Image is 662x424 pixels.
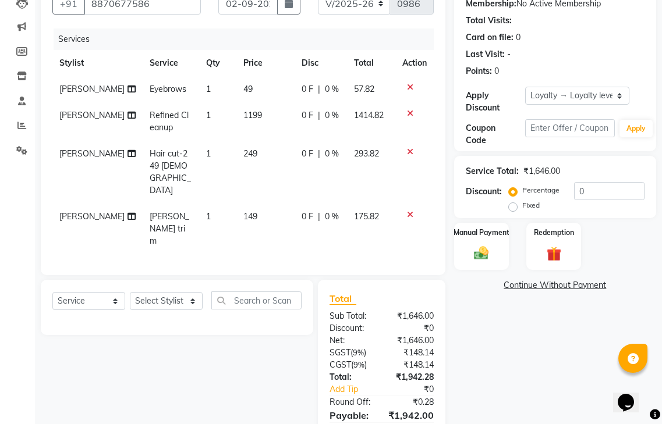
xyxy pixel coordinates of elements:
span: 0 % [325,148,339,160]
span: 1414.82 [354,110,384,120]
th: Action [395,50,434,76]
span: [PERSON_NAME] [59,148,125,159]
span: 1 [206,148,211,159]
span: 1 [206,84,211,94]
span: | [318,109,320,122]
div: ( ) [321,347,381,359]
span: Total [330,293,356,305]
span: SGST [330,347,351,358]
span: 0 % [325,83,339,95]
label: Manual Payment [454,227,509,238]
div: ₹1,646.00 [381,334,442,347]
th: Total [347,50,395,76]
label: Fixed [522,200,540,211]
span: 57.82 [354,84,374,94]
div: Payable: [321,408,380,422]
span: 9% [353,360,364,369]
div: Sub Total: [321,310,381,322]
span: 49 [243,84,253,94]
span: 1 [206,211,211,222]
span: Hair cut-249 [DEMOGRAPHIC_DATA] [150,148,191,195]
div: Apply Discount [466,90,525,114]
span: [PERSON_NAME] [59,84,125,94]
span: [PERSON_NAME] [59,211,125,222]
div: ₹1,942.00 [380,408,442,422]
div: ₹148.14 [381,347,442,359]
span: 149 [243,211,257,222]
div: 0 [516,31,521,44]
div: Discount: [466,186,502,198]
div: - [507,48,511,60]
img: _cash.svg [469,245,493,262]
span: | [318,83,320,95]
span: 0 % [325,109,339,122]
span: 175.82 [354,211,379,222]
span: 9% [353,348,364,357]
input: Enter Offer / Coupon Code [525,119,615,137]
button: Apply [619,120,653,137]
span: 0 F [302,109,313,122]
th: Stylist [52,50,143,76]
div: Round Off: [321,396,381,408]
div: ₹148.14 [381,359,442,371]
span: 249 [243,148,257,159]
span: 0 F [302,148,313,160]
span: [PERSON_NAME] [59,110,125,120]
div: Net: [321,334,381,347]
div: Coupon Code [466,122,525,147]
th: Disc [295,50,347,76]
div: ₹0 [392,383,442,396]
span: | [318,211,320,223]
div: ₹1,646.00 [523,165,560,177]
span: CGST [330,359,351,370]
span: 1 [206,110,211,120]
div: Service Total: [466,165,519,177]
div: Card on file: [466,31,514,44]
label: Percentage [522,185,560,195]
span: [PERSON_NAME] trim [150,211,189,246]
div: 0 [494,65,499,77]
th: Qty [199,50,236,76]
span: 0 F [302,83,313,95]
span: 0 % [325,211,339,223]
div: ₹1,646.00 [381,310,442,322]
span: Refined Cleanup [150,110,189,133]
span: | [318,148,320,160]
div: ₹0 [381,322,442,334]
div: Total Visits: [466,15,512,27]
span: 293.82 [354,148,379,159]
label: Redemption [534,227,574,238]
div: Total: [321,371,381,383]
div: ₹1,942.28 [381,371,442,383]
div: Services [54,28,442,50]
div: ₹0.28 [381,396,442,408]
a: Continue Without Payment [456,279,654,291]
div: ( ) [321,359,381,371]
div: Discount: [321,322,381,334]
span: 1199 [243,110,262,120]
span: Eyebrows [150,84,186,94]
th: Price [236,50,295,76]
a: Add Tip [321,383,392,396]
th: Service [143,50,199,76]
img: _gift.svg [542,245,566,263]
span: 0 F [302,211,313,223]
input: Search or Scan [211,291,302,309]
div: Points: [466,65,492,77]
iframe: chat widget [613,377,650,412]
div: Last Visit: [466,48,505,60]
